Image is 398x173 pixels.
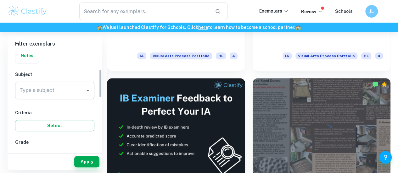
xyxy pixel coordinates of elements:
p: Exemplars [259,8,289,14]
span: HL [216,52,226,59]
span: HL [361,52,371,59]
button: Select [15,120,94,131]
a: Schools [335,9,353,14]
h6: Grade [15,139,94,146]
h6: JL [368,8,375,15]
button: Notes [15,48,39,63]
span: 🏫 [295,25,301,30]
span: 4 [230,52,238,59]
h6: Subject [15,71,94,78]
button: Apply [74,156,99,167]
h6: Criteria [15,109,94,116]
span: IA [137,52,146,59]
h6: We just launched Clastify for Schools. Click to learn how to become a school partner. [1,24,397,31]
p: Review [301,8,322,15]
button: Open [83,86,92,95]
h6: Filter exemplars [8,35,102,53]
h6: Experimentation with printmaking [115,24,238,45]
h6: Identity [260,24,383,45]
input: Search for any exemplars... [79,3,210,20]
div: Premium [381,81,387,88]
span: Visual Arts Process Portfolio [150,52,212,59]
span: Visual Arts Process Portfolio [295,52,357,59]
img: Clastify logo [8,5,48,18]
img: Marked [372,81,378,88]
span: 4 [375,52,383,59]
span: 🏫 [97,25,103,30]
button: Help and Feedback [379,151,392,164]
a: here [198,25,208,30]
button: JL [365,5,378,18]
span: IA [283,52,292,59]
